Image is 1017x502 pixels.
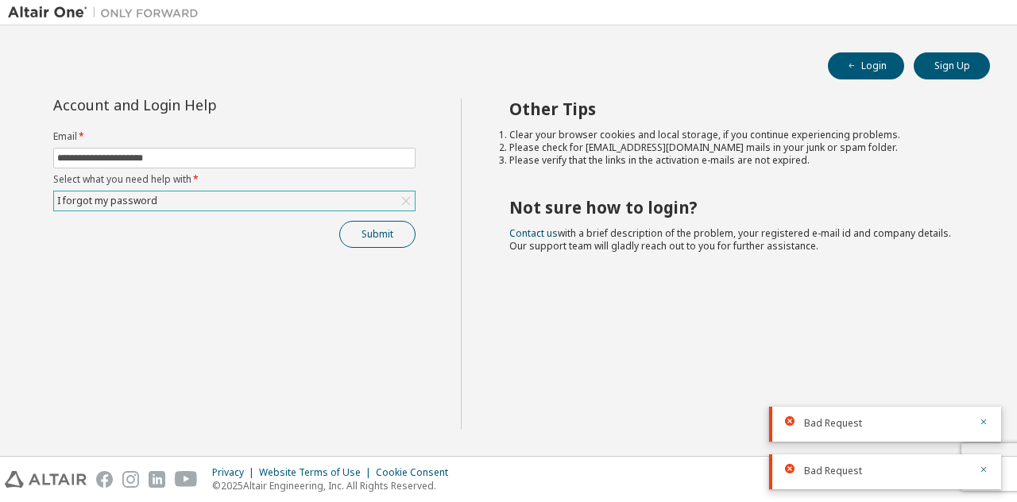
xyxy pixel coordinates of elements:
[509,129,962,141] li: Clear your browser cookies and local storage, if you continue experiencing problems.
[53,98,343,111] div: Account and Login Help
[339,221,416,248] button: Submit
[509,226,951,253] span: with a brief description of the problem, your registered e-mail id and company details. Our suppo...
[212,466,259,479] div: Privacy
[509,98,962,119] h2: Other Tips
[914,52,990,79] button: Sign Up
[122,471,139,488] img: instagram.svg
[259,466,376,479] div: Website Terms of Use
[96,471,113,488] img: facebook.svg
[55,192,160,210] div: I forgot my password
[8,5,207,21] img: Altair One
[509,197,962,218] h2: Not sure how to login?
[53,130,416,143] label: Email
[175,471,198,488] img: youtube.svg
[509,154,962,167] li: Please verify that the links in the activation e-mails are not expired.
[509,141,962,154] li: Please check for [EMAIL_ADDRESS][DOMAIN_NAME] mails in your junk or spam folder.
[804,417,862,430] span: Bad Request
[5,471,87,488] img: altair_logo.svg
[828,52,904,79] button: Login
[376,466,458,479] div: Cookie Consent
[53,173,416,186] label: Select what you need help with
[804,465,862,477] span: Bad Request
[149,471,165,488] img: linkedin.svg
[54,191,415,210] div: I forgot my password
[509,226,558,240] a: Contact us
[212,479,458,492] p: © 2025 Altair Engineering, Inc. All Rights Reserved.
